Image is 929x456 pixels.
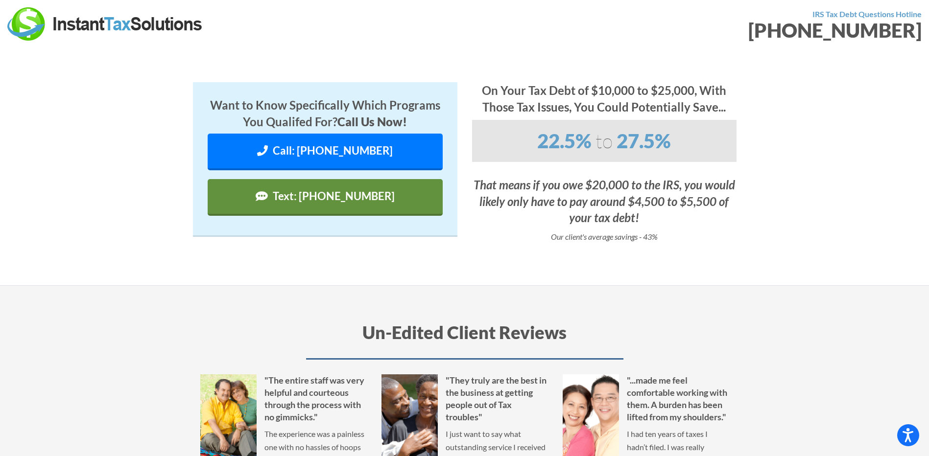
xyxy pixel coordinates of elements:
img: Instant Tax Solutions Logo [7,7,203,41]
div: [PHONE_NUMBER] [472,21,922,40]
h3: Un-Edited Client Reviews [200,320,729,359]
span: 27.5% [617,129,671,153]
a: Instant Tax Solutions Logo [7,18,203,27]
h5: "They truly are the best in the business at getting people out of Tax troubles" [381,374,548,424]
a: Call: [PHONE_NUMBER] [208,134,443,170]
h5: "The entire staff was very helpful and courteous through the process with no gimmicks." [200,374,367,424]
a: Text: [PHONE_NUMBER] [208,179,443,216]
i: Our client's average savings - 43% [551,232,658,241]
strong: IRS Tax Debt Questions Hotline [812,9,922,19]
strong: Call Us Now! [337,114,407,129]
h4: That means if you owe $20,000 to the IRS, you would likely only have to pay around $4,500 to $5,5... [472,177,737,226]
span: to [596,129,613,153]
span: 22.5% [537,129,592,153]
h5: "...made me feel comfortable working with them. A burden has been lifted from my shoulders." [563,374,729,424]
h4: On Your Tax Debt of $10,000 to $25,000, With Those Tax Issues, You Could Potentially Save... [472,82,737,115]
h4: Want to Know Specifically Which Programs You Qualifed For? [208,97,443,130]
